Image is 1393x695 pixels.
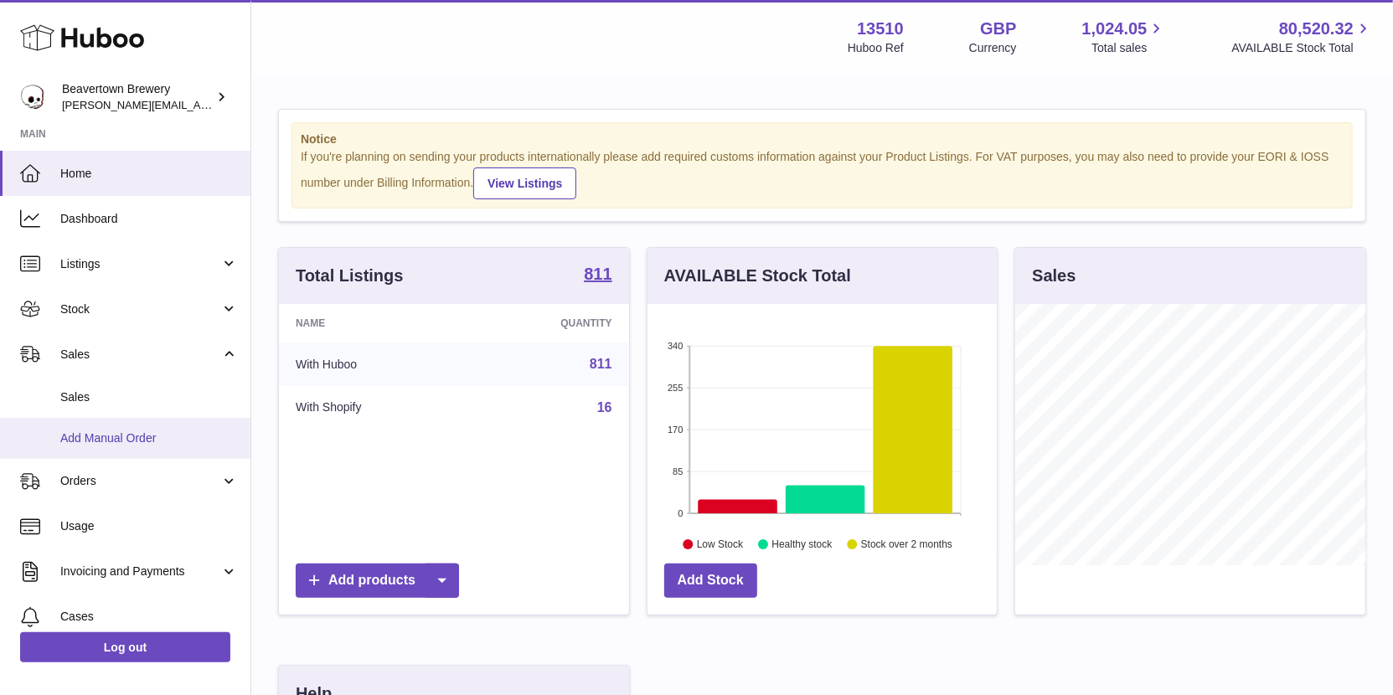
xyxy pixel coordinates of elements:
text: 255 [668,383,683,393]
strong: 13510 [857,18,904,40]
th: Quantity [467,304,628,342]
a: 811 [584,265,611,286]
text: 340 [668,341,683,351]
h3: AVAILABLE Stock Total [664,265,851,287]
div: Currency [969,40,1017,56]
span: Add Manual Order [60,430,238,446]
text: 85 [673,466,683,476]
span: [PERSON_NAME][EMAIL_ADDRESS][PERSON_NAME][DOMAIN_NAME] [62,98,426,111]
a: 1,024.05 Total sales [1082,18,1167,56]
h3: Sales [1032,265,1076,287]
span: Dashboard [60,211,238,227]
strong: GBP [980,18,1016,40]
a: 811 [590,357,612,371]
strong: 811 [584,265,611,282]
span: 1,024.05 [1082,18,1148,40]
span: Total sales [1091,40,1166,56]
h3: Total Listings [296,265,404,287]
a: 16 [597,400,612,414]
text: 0 [678,508,683,518]
div: If you're planning on sending your products internationally please add required customs informati... [301,149,1344,199]
td: With Huboo [279,342,467,386]
span: Stock [60,301,220,317]
text: Healthy stock [771,538,833,550]
span: Home [60,166,238,182]
a: 80,520.32 AVAILABLE Stock Total [1231,18,1373,56]
a: Add products [296,564,459,598]
div: Huboo Ref [848,40,904,56]
td: With Shopify [279,386,467,430]
span: Orders [60,473,220,489]
text: 170 [668,425,683,435]
span: 80,520.32 [1279,18,1354,40]
img: richard.gilbert-cross@beavertownbrewery.co.uk [20,85,45,110]
span: Listings [60,256,220,272]
span: Invoicing and Payments [60,564,220,579]
span: Sales [60,389,238,405]
a: Add Stock [664,564,757,598]
text: Low Stock [697,538,744,550]
strong: Notice [301,131,1344,147]
a: View Listings [473,167,576,199]
a: Log out [20,632,230,662]
span: AVAILABLE Stock Total [1231,40,1373,56]
div: Beavertown Brewery [62,81,213,113]
span: Sales [60,347,220,363]
span: Cases [60,609,238,625]
th: Name [279,304,467,342]
span: Usage [60,518,238,534]
text: Stock over 2 months [861,538,952,550]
